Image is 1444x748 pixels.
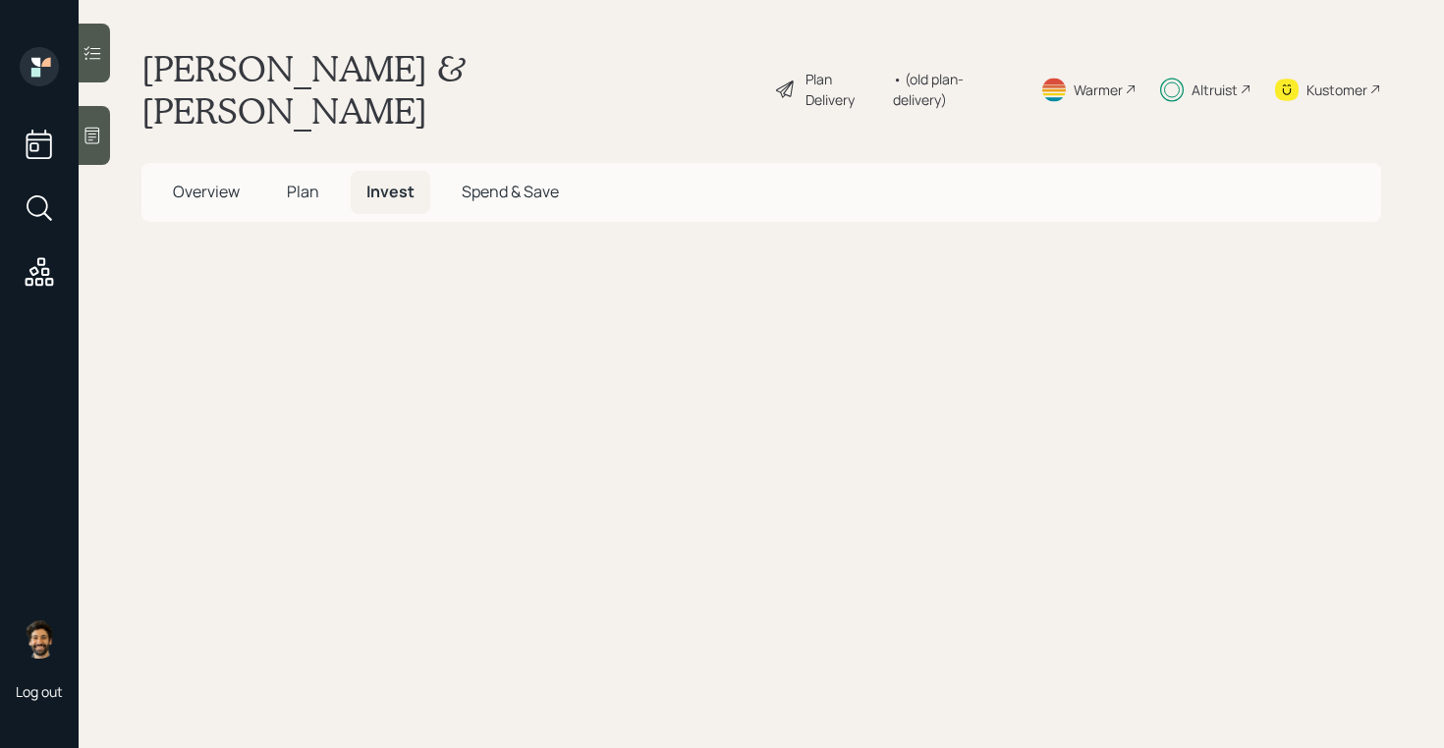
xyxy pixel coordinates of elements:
[16,682,63,701] div: Log out
[20,619,59,659] img: eric-schwartz-headshot.png
[1192,80,1238,100] div: Altruist
[893,69,1017,110] div: • (old plan-delivery)
[173,181,240,202] span: Overview
[1306,80,1367,100] div: Kustomer
[1074,80,1123,100] div: Warmer
[141,47,758,132] h1: [PERSON_NAME] & [PERSON_NAME]
[287,181,319,202] span: Plan
[366,181,415,202] span: Invest
[462,181,559,202] span: Spend & Save
[805,69,883,110] div: Plan Delivery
